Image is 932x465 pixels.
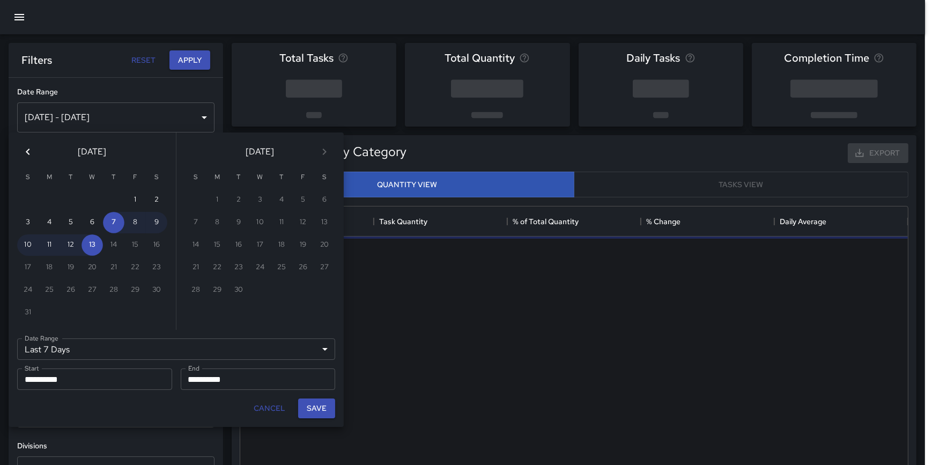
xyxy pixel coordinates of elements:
[60,234,82,256] button: 12
[17,141,39,163] button: Previous month
[60,212,82,233] button: 5
[25,364,39,373] label: Start
[293,167,313,188] span: Friday
[250,167,270,188] span: Wednesday
[78,144,107,159] span: [DATE]
[229,167,248,188] span: Tuesday
[298,398,335,418] button: Save
[83,167,102,188] span: Wednesday
[246,144,275,159] span: [DATE]
[17,338,335,360] div: Last 7 Days
[17,212,39,233] button: 3
[315,167,334,188] span: Saturday
[40,167,59,188] span: Monday
[147,167,166,188] span: Saturday
[272,167,291,188] span: Thursday
[61,167,80,188] span: Tuesday
[146,189,167,211] button: 2
[146,212,167,233] button: 9
[25,334,58,343] label: Date Range
[186,167,205,188] span: Sunday
[103,212,124,233] button: 7
[249,398,290,418] button: Cancel
[125,167,145,188] span: Friday
[82,212,103,233] button: 6
[18,167,38,188] span: Sunday
[82,234,103,256] button: 13
[104,167,123,188] span: Thursday
[39,212,60,233] button: 4
[17,234,39,256] button: 10
[124,212,146,233] button: 8
[124,189,146,211] button: 1
[188,364,199,373] label: End
[208,167,227,188] span: Monday
[39,234,60,256] button: 11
